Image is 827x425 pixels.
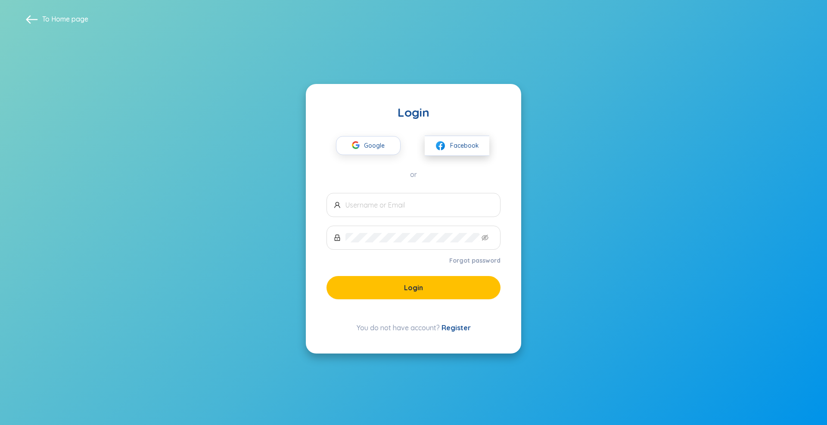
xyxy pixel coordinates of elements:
[326,323,501,333] div: You do not have account?
[450,141,479,150] span: Facebook
[42,14,88,24] span: To
[404,283,423,292] span: Login
[435,140,446,151] img: facebook
[51,15,88,23] a: Home page
[345,200,493,210] input: Username or Email
[482,234,488,241] span: eye-invisible
[326,105,501,120] div: Login
[334,202,341,208] span: user
[336,136,401,155] button: Google
[449,256,501,265] a: Forgot password
[441,323,471,332] a: Register
[364,136,389,155] span: Google
[326,170,501,179] div: or
[425,136,489,156] button: facebookFacebook
[326,276,501,299] button: Login
[334,234,341,241] span: lock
